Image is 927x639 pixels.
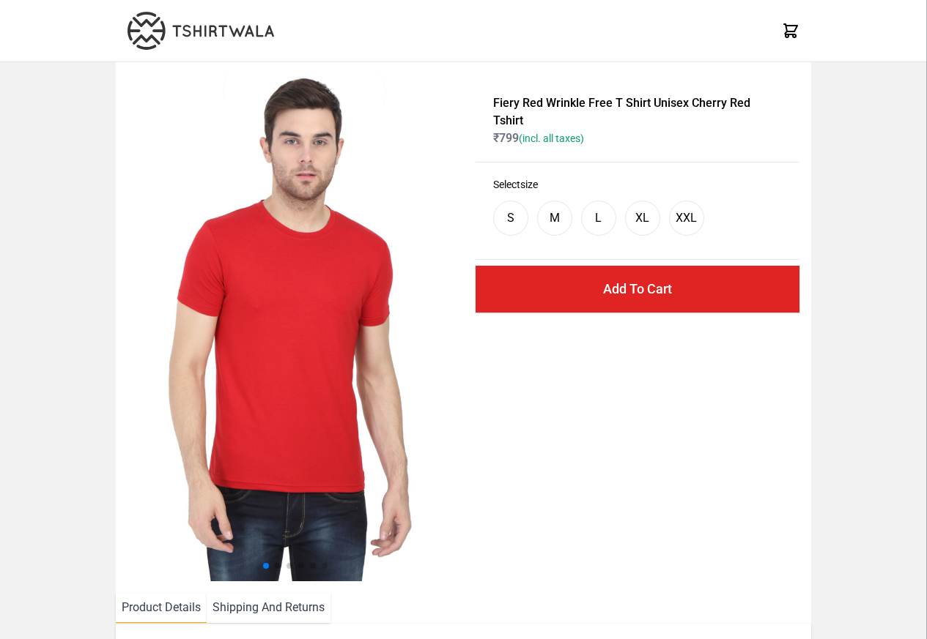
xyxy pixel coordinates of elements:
[507,209,514,227] div: S
[635,209,649,227] div: XL
[128,12,274,50] img: TW-LOGO-400-104.png
[493,177,782,192] h3: Select size
[207,593,330,623] li: Shipping And Returns
[128,74,466,581] img: 4M6A2225.jpg
[476,266,799,313] button: Add To Cart
[519,132,584,144] span: (incl. all taxes)
[116,593,207,623] li: Product Details
[493,131,584,145] span: ₹ 799
[550,209,560,227] div: M
[595,209,602,227] div: L
[676,209,697,227] div: XXL
[493,94,782,130] h1: Fiery Red Wrinkle Free T Shirt Unisex Cherry Red Tshirt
